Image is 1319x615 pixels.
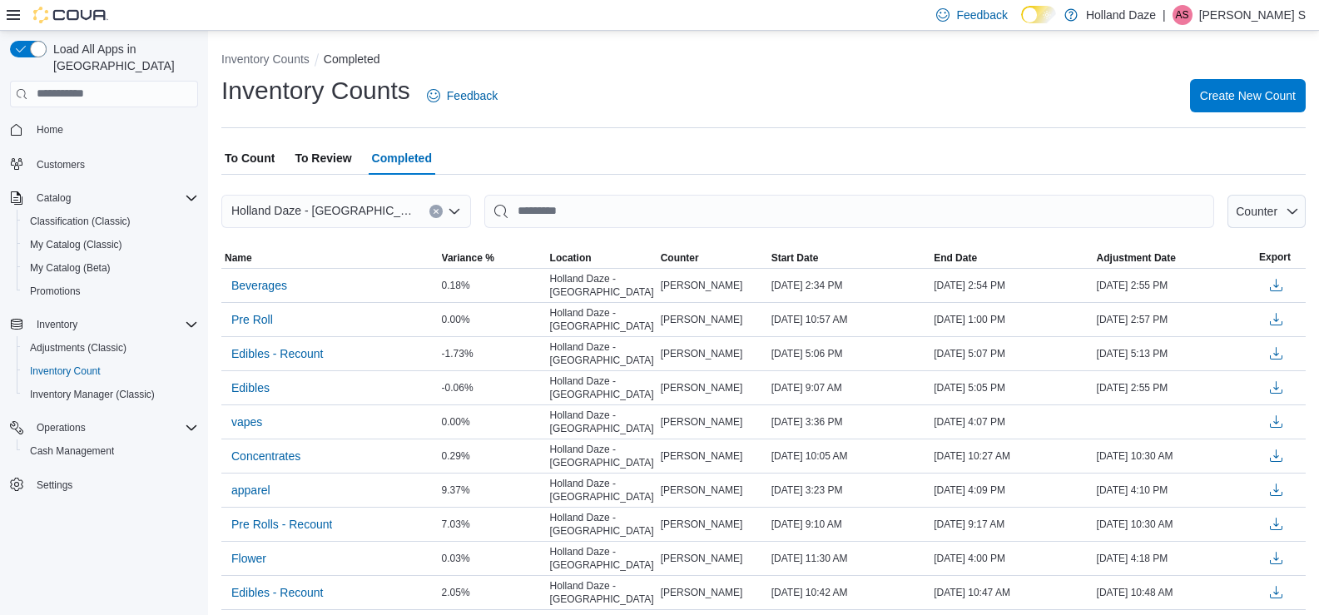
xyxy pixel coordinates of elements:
[657,248,768,268] button: Counter
[930,344,1093,364] div: [DATE] 5:07 PM
[661,279,743,292] span: [PERSON_NAME]
[768,480,930,500] div: [DATE] 3:23 PM
[231,277,287,294] span: Beverages
[484,195,1214,228] input: This is a search bar. After typing your query, hit enter to filter the results lower in the page.
[23,281,198,301] span: Promotions
[225,546,273,571] button: Flower
[30,215,131,228] span: Classification (Classic)
[768,583,930,603] div: [DATE] 10:42 AM
[439,446,547,466] div: 0.29%
[661,552,743,565] span: [PERSON_NAME]
[225,512,339,537] button: Pre Rolls - Recount
[1190,79,1306,112] button: Create New Count
[661,484,743,497] span: [PERSON_NAME]
[768,344,930,364] div: [DATE] 5:06 PM
[1093,446,1256,466] div: [DATE] 10:30 AM
[3,473,205,497] button: Settings
[420,79,504,112] a: Feedback
[956,7,1007,23] span: Feedback
[37,158,85,171] span: Customers
[1093,480,1256,500] div: [DATE] 4:10 PM
[768,248,930,268] button: Start Date
[547,337,657,370] div: Holland Daze - [GEOGRAPHIC_DATA]
[439,583,547,603] div: 2.05%
[930,583,1093,603] div: [DATE] 10:47 AM
[30,120,70,140] a: Home
[1093,310,1256,330] div: [DATE] 2:57 PM
[231,550,266,567] span: Flower
[225,273,294,298] button: Beverages
[10,111,198,540] nav: Complex example
[33,7,108,23] img: Cova
[37,479,72,492] span: Settings
[661,518,743,531] span: [PERSON_NAME]
[17,439,205,463] button: Cash Management
[930,548,1093,568] div: [DATE] 4:00 PM
[1093,248,1256,268] button: Adjustment Date
[1093,275,1256,295] div: [DATE] 2:55 PM
[23,441,121,461] a: Cash Management
[547,576,657,609] div: Holland Daze - [GEOGRAPHIC_DATA]
[30,285,81,298] span: Promotions
[23,361,107,381] a: Inventory Count
[30,418,92,438] button: Operations
[23,338,198,358] span: Adjustments (Classic)
[30,418,198,438] span: Operations
[37,191,71,205] span: Catalog
[30,155,92,175] a: Customers
[372,141,432,175] span: Completed
[23,211,198,231] span: Classification (Classic)
[661,415,743,429] span: [PERSON_NAME]
[547,439,657,473] div: Holland Daze - [GEOGRAPHIC_DATA]
[1199,5,1306,25] p: [PERSON_NAME] S
[231,201,413,221] span: Holland Daze - [GEOGRAPHIC_DATA]
[547,405,657,439] div: Holland Daze - [GEOGRAPHIC_DATA]
[1259,250,1291,264] span: Export
[768,275,930,295] div: [DATE] 2:34 PM
[23,211,137,231] a: Classification (Classic)
[930,412,1093,432] div: [DATE] 4:07 PM
[439,248,547,268] button: Variance %
[1097,251,1176,265] span: Adjustment Date
[324,52,380,66] button: Completed
[221,52,310,66] button: Inventory Counts
[1236,205,1277,218] span: Counter
[1173,5,1193,25] div: Anneliese S
[221,248,439,268] button: Name
[225,341,330,366] button: Edibles - Recount
[1163,5,1166,25] p: |
[23,258,198,278] span: My Catalog (Beta)
[1227,195,1306,228] button: Counter
[30,153,198,174] span: Customers
[934,251,977,265] span: End Date
[771,251,819,265] span: Start Date
[23,441,198,461] span: Cash Management
[225,307,280,332] button: Pre Roll
[23,338,133,358] a: Adjustments (Classic)
[1093,378,1256,398] div: [DATE] 2:55 PM
[295,141,351,175] span: To Review
[768,310,930,330] div: [DATE] 10:57 AM
[30,315,84,335] button: Inventory
[30,474,198,495] span: Settings
[23,235,129,255] a: My Catalog (Classic)
[439,378,547,398] div: -0.06%
[439,412,547,432] div: 0.00%
[768,378,930,398] div: [DATE] 9:07 AM
[439,480,547,500] div: 9.37%
[231,414,262,430] span: vapes
[231,379,270,396] span: Edibles
[442,251,494,265] span: Variance %
[17,360,205,383] button: Inventory Count
[547,303,657,336] div: Holland Daze - [GEOGRAPHIC_DATA]
[3,313,205,336] button: Inventory
[17,336,205,360] button: Adjustments (Classic)
[3,416,205,439] button: Operations
[30,444,114,458] span: Cash Management
[225,444,307,469] button: Concentrates
[30,365,101,378] span: Inventory Count
[930,248,1093,268] button: End Date
[930,310,1093,330] div: [DATE] 1:00 PM
[30,238,122,251] span: My Catalog (Classic)
[547,371,657,404] div: Holland Daze - [GEOGRAPHIC_DATA]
